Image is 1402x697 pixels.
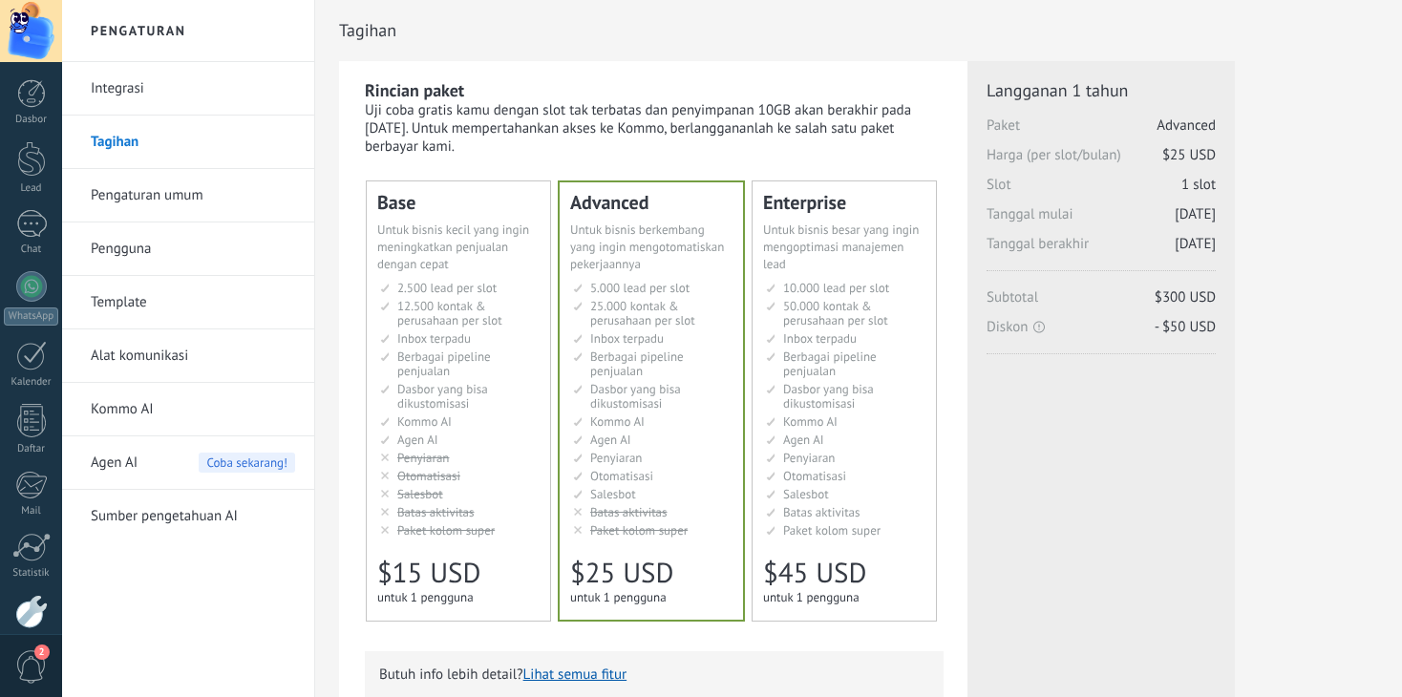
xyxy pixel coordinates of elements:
[783,486,829,502] span: Salesbot
[763,589,860,605] span: untuk 1 pengguna
[91,222,295,276] a: Pengguna
[783,504,860,520] span: Batas aktivitas
[590,504,667,520] span: Batas aktivitas
[91,276,295,329] a: Template
[397,450,449,466] span: Penyiaran
[4,505,59,517] div: Mail
[4,376,59,389] div: Kalender
[1175,235,1216,253] span: [DATE]
[4,307,58,326] div: WhatsApp
[62,276,314,329] li: Template
[783,413,838,430] span: Kommo AI
[987,116,1216,146] span: Paket
[763,193,925,212] div: Enterprise
[987,288,1216,318] span: Subtotal
[1157,116,1216,135] span: Advanced
[783,432,824,448] span: Agen AI
[570,589,667,605] span: untuk 1 pengguna
[783,450,835,466] span: Penyiaran
[91,329,295,383] a: Alat komunikasi
[62,169,314,222] li: Pengaturan umum
[397,413,452,430] span: Kommo AI
[397,522,495,539] span: Paket kolom super
[397,298,502,328] span: 12.500 kontak & perusahaan per slot
[34,644,50,660] span: 2
[590,280,690,296] span: 5.000 lead per slot
[590,330,664,347] span: Inbox terpadu
[987,205,1216,235] span: Tanggal mulai
[570,193,733,212] div: Advanced
[590,298,695,328] span: 25.000 kontak & perusahaan per slot
[570,555,673,591] span: $25 USD
[523,665,627,684] button: Lihat semua fitur
[763,555,866,591] span: $45 USD
[91,383,295,436] a: Kommo AI
[1175,205,1216,223] span: [DATE]
[62,490,314,542] li: Sumber pengetahuan AI
[1155,288,1216,306] span: $300 USD
[783,522,881,539] span: Paket kolom super
[62,62,314,116] li: Integrasi
[4,443,59,455] div: Daftar
[590,450,642,466] span: Penyiaran
[783,330,857,347] span: Inbox terpadu
[397,348,491,379] span: Berbagai pipeline penjualan
[397,468,460,484] span: Otomatisasi
[91,436,295,490] a: Agen AI Coba sekarang!
[379,665,929,684] p: Butuh info lebih detail?
[365,79,464,101] b: Rincian paket
[339,20,396,40] span: Tagihan
[1155,318,1216,336] span: - $50 USD
[570,222,724,272] span: Untuk bisnis berkembang yang ingin mengotomatiskan pekerjaannya
[91,169,295,222] a: Pengaturan umum
[397,280,497,296] span: 2.500 lead per slot
[62,383,314,436] li: Kommo AI
[91,116,295,169] a: Tagihan
[4,182,59,195] div: Lead
[397,432,438,448] span: Agen AI
[590,486,636,502] span: Salesbot
[783,381,874,412] span: Dasbor yang bisa dikustomisasi
[397,381,488,412] span: Dasbor yang bisa dikustomisasi
[91,490,295,543] a: Sumber pengetahuan AI
[377,193,540,212] div: Base
[590,381,681,412] span: Dasbor yang bisa dikustomisasi
[987,318,1216,336] span: Diskon
[590,348,684,379] span: Berbagai pipeline penjualan
[987,235,1216,264] span: Tanggal berakhir
[4,243,59,256] div: Chat
[590,413,645,430] span: Kommo AI
[377,555,480,591] span: $15 USD
[199,453,295,473] span: Coba sekarang!
[397,486,443,502] span: Salesbot
[1162,146,1216,164] span: $25 USD
[987,146,1216,176] span: Harga (per slot/bulan)
[62,329,314,383] li: Alat komunikasi
[62,222,314,276] li: Pengguna
[377,589,474,605] span: untuk 1 pengguna
[783,280,889,296] span: 10.000 lead per slot
[62,116,314,169] li: Tagihan
[377,222,529,272] span: Untuk bisnis kecil yang ingin meningkatkan penjualan dengan cepat
[783,298,888,328] span: 50.000 kontak & perusahaan per slot
[62,436,314,490] li: Agen AI
[987,79,1216,101] span: Langganan 1 tahun
[783,468,846,484] span: Otomatisasi
[783,348,877,379] span: Berbagai pipeline penjualan
[4,567,59,580] div: Statistik
[763,222,919,272] span: Untuk bisnis besar yang ingin mengoptimasi manajemen lead
[987,176,1216,205] span: Slot
[4,114,59,126] div: Dasbor
[91,62,295,116] a: Integrasi
[91,436,138,490] span: Agen AI
[1181,176,1216,194] span: 1 slot
[590,432,631,448] span: Agen AI
[397,330,471,347] span: Inbox terpadu
[590,522,688,539] span: Paket kolom super
[397,504,474,520] span: Batas aktivitas
[365,101,944,156] div: Uji coba gratis kamu dengan slot tak terbatas dan penyimpanan 10GB akan berakhir pada [DATE]. Unt...
[590,468,653,484] span: Otomatisasi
